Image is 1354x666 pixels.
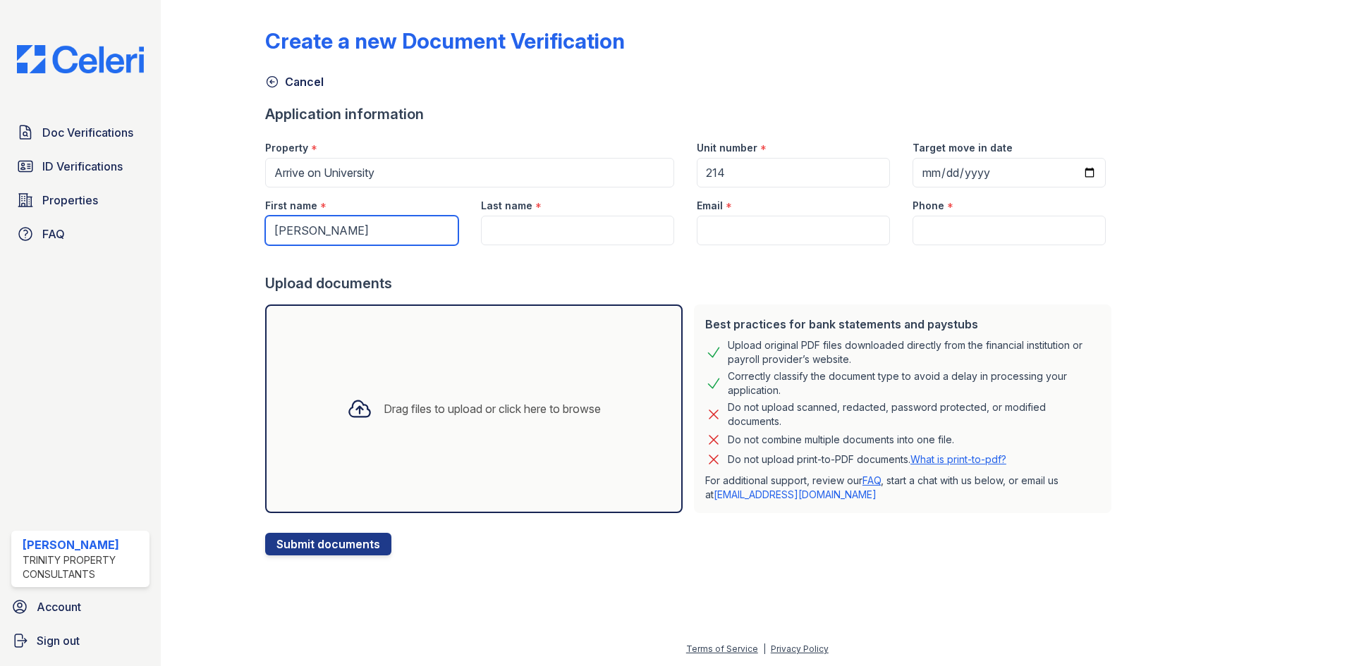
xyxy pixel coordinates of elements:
label: Email [697,199,723,213]
div: | [763,643,766,654]
label: Property [265,141,308,155]
img: CE_Logo_Blue-a8612792a0a2168367f1c8372b55b34899dd931a85d93a1a3d3e32e68fde9ad4.png [6,45,155,73]
a: Sign out [6,627,155,655]
a: [EMAIL_ADDRESS][DOMAIN_NAME] [714,488,877,500]
label: Target move in date [913,141,1013,155]
label: Last name [481,199,532,213]
span: ID Verifications [42,158,123,175]
div: Do not upload scanned, redacted, password protected, or modified documents. [728,400,1100,428]
span: FAQ [42,226,65,242]
a: Doc Verifications [11,118,150,147]
div: [PERSON_NAME] [23,536,144,553]
a: Privacy Policy [771,643,829,654]
div: Upload original PDF files downloaded directly from the financial institution or payroll provider’... [728,338,1100,366]
a: ID Verifications [11,152,150,180]
div: Upload documents [265,273,1117,293]
div: Trinity Property Consultants [23,553,144,581]
span: Account [37,598,81,615]
span: Properties [42,192,98,209]
div: Create a new Document Verification [265,28,625,54]
a: Cancel [265,73,324,90]
a: FAQ [862,474,881,486]
a: What is print-to-pdf? [910,453,1006,465]
label: First name [265,199,317,213]
div: Drag files to upload or click here to browse [384,400,601,417]
span: Sign out [37,632,80,649]
a: FAQ [11,220,150,248]
div: Application information [265,104,1117,124]
div: Best practices for bank statements and paystubs [705,316,1100,333]
p: For additional support, review our , start a chat with us below, or email us at [705,474,1100,502]
label: Unit number [697,141,757,155]
div: Correctly classify the document type to avoid a delay in processing your application. [728,369,1100,397]
p: Do not upload print-to-PDF documents. [728,452,1006,467]
span: Doc Verifications [42,124,133,141]
a: Account [6,593,155,621]
label: Phone [913,199,944,213]
a: Properties [11,186,150,214]
div: Do not combine multiple documents into one file. [728,431,954,448]
button: Submit documents [265,533,391,555]
a: Terms of Service [686,643,758,654]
